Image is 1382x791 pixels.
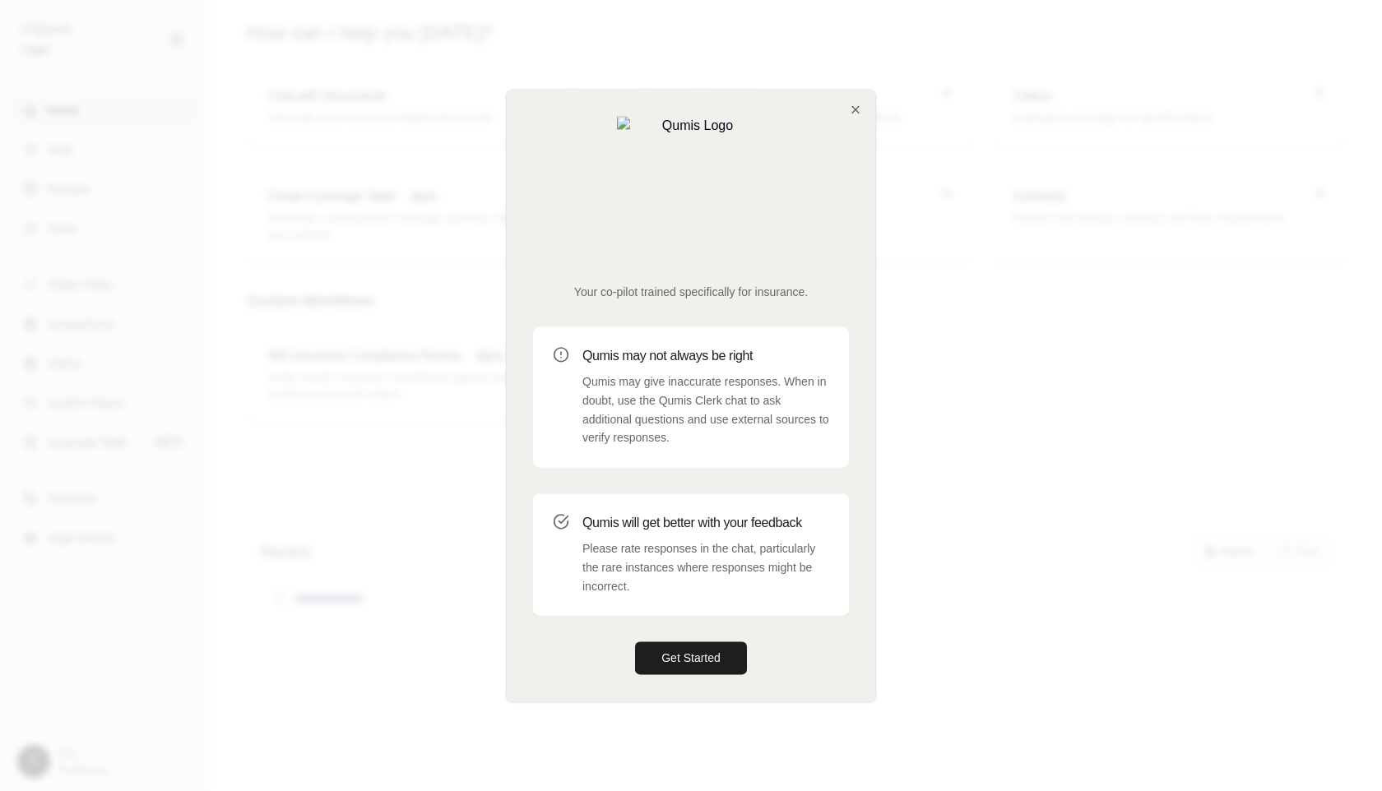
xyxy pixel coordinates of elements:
p: Please rate responses in the chat, particularly the rare instances where responses might be incor... [582,539,829,595]
h3: Qumis may not always be right [582,346,829,366]
p: Your co-pilot trained specifically for insurance. [533,284,849,300]
p: Qumis may give inaccurate responses. When in doubt, use the Qumis Clerk chat to ask additional qu... [582,372,829,447]
h3: Qumis will get better with your feedback [582,513,829,533]
img: Qumis Logo [617,116,765,264]
button: Get Started [635,642,747,675]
